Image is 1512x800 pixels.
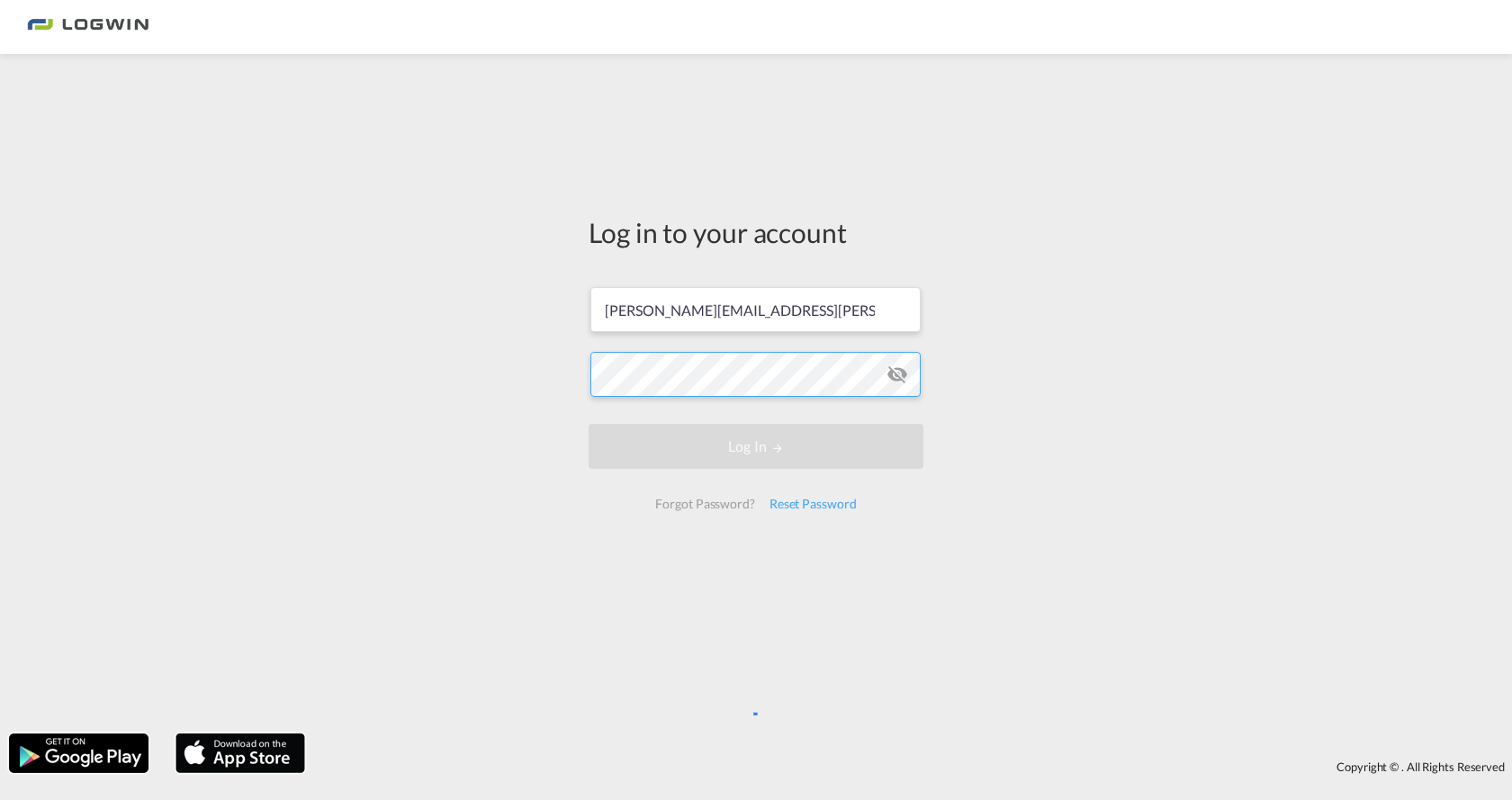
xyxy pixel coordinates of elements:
[589,213,923,251] div: Log in to your account
[886,364,908,385] md-icon: icon-eye-off
[589,424,923,469] button: LOGIN
[762,488,864,520] div: Reset Password
[590,287,921,332] input: Enter email/phone number
[648,488,761,520] div: Forgot Password?
[314,751,1512,782] div: Copyright © . All Rights Reserved
[174,732,307,775] img: apple.png
[27,7,148,48] img: 2761ae10d95411efa20a1f5e0282d2d7.png
[7,732,150,775] img: google.png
